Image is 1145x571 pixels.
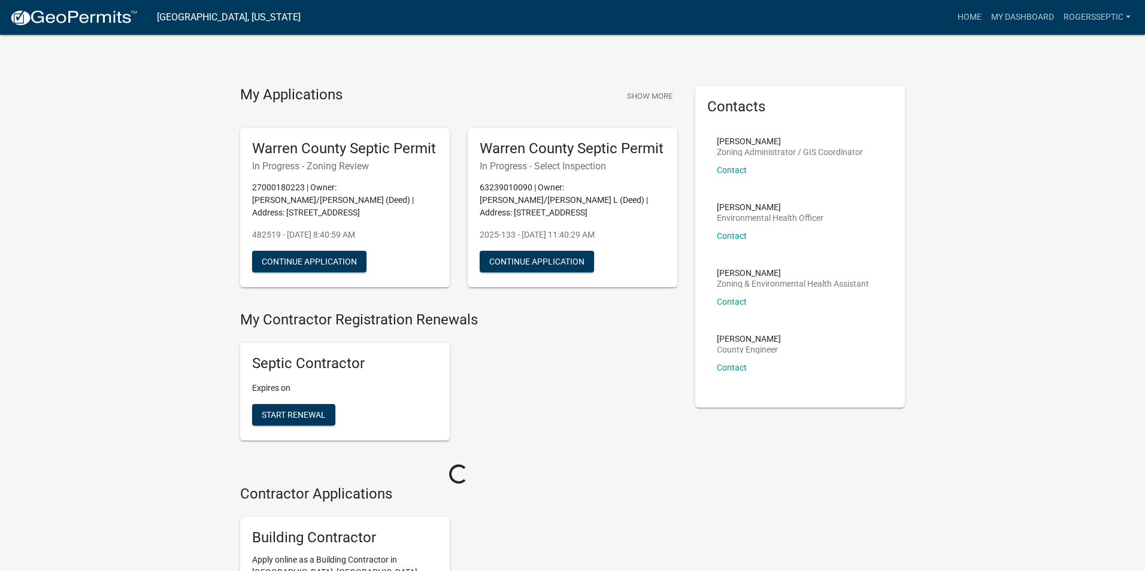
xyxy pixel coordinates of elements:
p: Zoning & Environmental Health Assistant [717,280,869,288]
span: Start Renewal [262,410,326,420]
p: [PERSON_NAME] [717,203,823,211]
button: Continue Application [252,251,366,272]
a: Contact [717,363,747,372]
h4: My Contractor Registration Renewals [240,311,677,329]
a: [GEOGRAPHIC_DATA], [US_STATE] [157,7,301,28]
a: Contact [717,297,747,306]
a: Contact [717,165,747,175]
a: rogersseptic [1059,6,1135,29]
h5: Building Contractor [252,529,438,546]
p: [PERSON_NAME] [717,335,781,343]
a: Contact [717,231,747,241]
h6: In Progress - Select Inspection [480,160,665,172]
h4: Contractor Applications [240,485,677,503]
p: 27000180223 | Owner: [PERSON_NAME]/[PERSON_NAME] (Deed) | Address: [STREET_ADDRESS] [252,181,438,219]
p: [PERSON_NAME] [717,137,863,145]
a: Home [953,6,986,29]
p: Environmental Health Officer [717,214,823,222]
button: Continue Application [480,251,594,272]
button: Show More [622,86,677,106]
h5: Contacts [707,98,893,116]
p: 482519 - [DATE] 8:40:59 AM [252,229,438,241]
h5: Warren County Septic Permit [480,140,665,157]
p: 2025-133 - [DATE] 11:40:29 AM [480,229,665,241]
h5: Warren County Septic Permit [252,140,438,157]
a: My Dashboard [986,6,1059,29]
button: Start Renewal [252,404,335,426]
h5: Septic Contractor [252,355,438,372]
p: Expires on [252,382,438,394]
h4: My Applications [240,86,343,104]
wm-registration-list-section: My Contractor Registration Renewals [240,311,677,450]
p: 63239010090 | Owner: [PERSON_NAME]/[PERSON_NAME] L (Deed) | Address: [STREET_ADDRESS] [480,181,665,219]
p: [PERSON_NAME] [717,269,869,277]
p: County Engineer [717,345,781,354]
p: Zoning Administrator / GIS Coordinator [717,148,863,156]
h6: In Progress - Zoning Review [252,160,438,172]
